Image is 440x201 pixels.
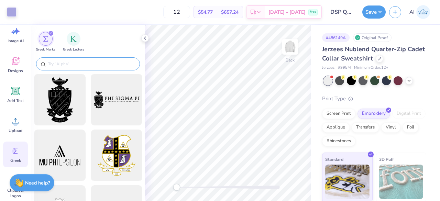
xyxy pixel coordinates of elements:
div: Applique [322,122,350,133]
span: 3D Puff [379,156,394,163]
img: 3D Puff [379,165,423,199]
span: Free [310,10,316,14]
div: Accessibility label [173,184,180,191]
div: Foil [403,122,419,133]
div: Screen Print [322,109,355,119]
img: Angelica Ignacio [416,5,430,19]
span: $657.24 [221,9,239,16]
div: Print Type [322,95,426,103]
span: Add Text [7,98,24,103]
div: Vinyl [381,122,400,133]
span: Upload [9,128,22,133]
span: Clipart & logos [4,188,27,199]
div: filter for Greek Marks [36,32,55,52]
span: Greek Letters [63,47,84,52]
img: Back [283,40,297,54]
span: Jerzees [322,65,334,71]
span: Designs [8,68,23,74]
span: Standard [325,156,343,163]
div: Transfers [352,122,379,133]
span: Minimum Order: 12 + [354,65,388,71]
button: filter button [36,32,55,52]
div: Embroidery [357,109,390,119]
input: Untitled Design [325,5,359,19]
div: Digital Print [392,109,426,119]
div: Original Proof [353,33,392,42]
img: Standard [325,165,370,199]
div: # 486149A [322,33,350,42]
div: filter for Greek Letters [63,32,84,52]
span: # 995M [338,65,351,71]
div: Back [286,57,295,63]
a: AI [406,5,433,19]
span: $54.77 [198,9,213,16]
input: Try "Alpha" [47,60,135,67]
button: filter button [63,32,84,52]
span: Jerzees Nublend Quarter-Zip Cadet Collar Sweatshirt [322,45,425,63]
span: AI [409,8,415,16]
strong: Need help? [25,180,50,186]
span: Image AI [8,38,24,44]
button: Save [362,5,386,19]
input: – – [163,6,190,18]
span: [DATE] - [DATE] [268,9,306,16]
span: Greek Marks [36,47,55,52]
div: Rhinestones [322,136,355,146]
img: Greek Marks Image [43,36,48,42]
img: Greek Letters Image [70,35,77,42]
span: Greek [10,158,21,163]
